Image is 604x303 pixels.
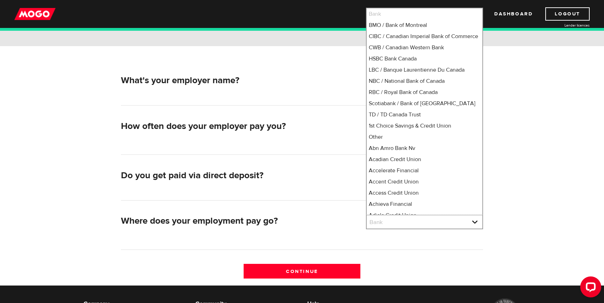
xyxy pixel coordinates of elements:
[244,264,361,279] input: Continue
[367,210,482,221] li: Adjala Credit Union
[121,170,361,181] h2: Do you get paid via direct deposit?
[367,131,482,143] li: Other
[367,31,482,42] li: CIBC / Canadian Imperial Bank of Commerce
[367,98,482,109] li: Scotiabank / Bank of [GEOGRAPHIC_DATA]
[545,7,590,21] a: Logout
[367,176,482,187] li: Accent Credit Union
[367,42,482,53] li: CWB / Canadian Western Bank
[367,53,482,64] li: HSBC Bank Canada
[537,23,590,28] a: Lender licences
[367,20,482,31] li: BMO / Bank of Montreal
[575,274,604,303] iframe: LiveChat chat widget
[367,8,482,20] li: Bank
[367,199,482,210] li: Achieva Financial
[367,165,482,176] li: Accelerate Financial
[367,75,482,87] li: NBC / National Bank of Canada
[121,121,361,132] h2: How often does your employer pay you?
[367,187,482,199] li: Access Credit Union
[367,64,482,75] li: LBC / Banque Laurentienne Du Canada
[121,216,361,226] h2: Where does your employment pay go?
[367,154,482,165] li: Acadian Credit Union
[367,109,482,120] li: TD / TD Canada Trust
[367,120,482,131] li: 1st Choice Savings & Credit Union
[14,7,56,21] img: mogo_logo-11ee424be714fa7cbb0f0f49df9e16ec.png
[367,143,482,154] li: Abn Amro Bank Nv
[494,7,533,21] a: Dashboard
[367,87,482,98] li: RBC / Royal Bank of Canada
[121,75,361,86] h2: What's your employer name?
